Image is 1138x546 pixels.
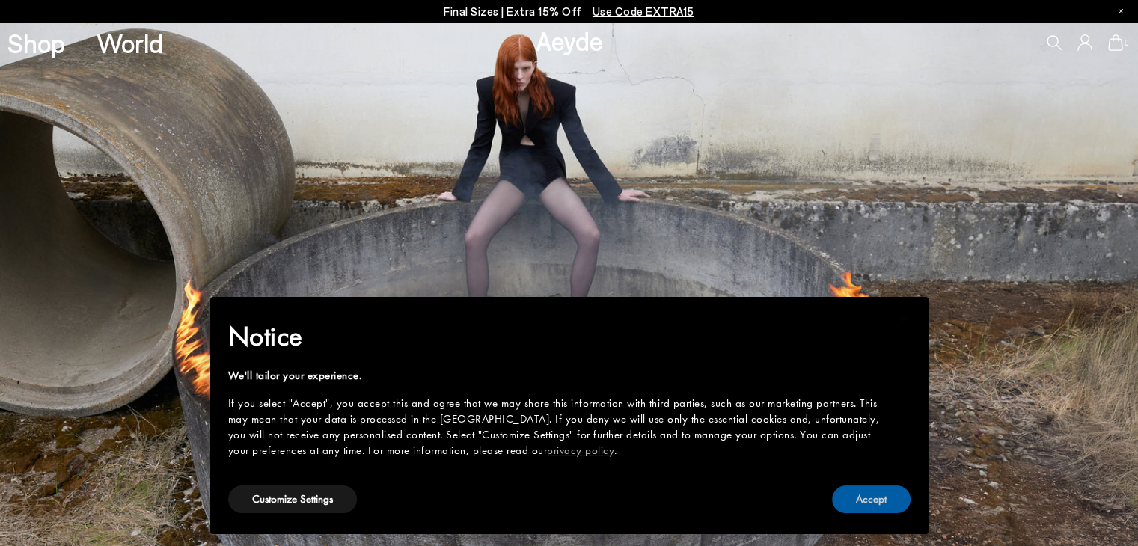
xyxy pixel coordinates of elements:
a: privacy policy [547,443,614,458]
a: Shop [7,30,65,56]
span: × [899,307,909,331]
button: Accept [832,485,911,513]
span: Navigate to /collections/ss25-final-sizes [593,4,694,18]
button: Customize Settings [228,485,357,513]
p: Final Sizes | Extra 15% Off [444,2,694,21]
a: World [97,30,163,56]
a: 0 [1108,34,1123,51]
span: 0 [1123,39,1131,47]
div: We'll tailor your experience. [228,368,887,384]
h2: Notice [228,317,887,356]
button: Close this notice [887,301,923,337]
a: Aeyde [536,25,603,56]
div: If you select "Accept", you accept this and agree that we may share this information with third p... [228,396,887,458]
